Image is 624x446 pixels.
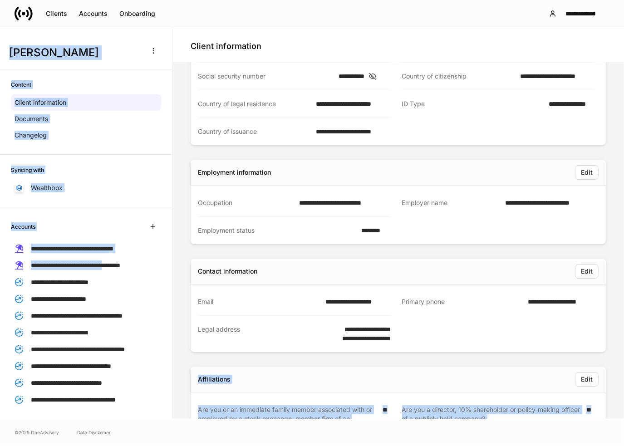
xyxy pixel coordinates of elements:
[581,268,593,274] div: Edit
[15,98,66,107] p: Client information
[402,198,500,208] div: Employer name
[402,72,515,81] div: Country of citizenship
[581,169,593,176] div: Edit
[575,264,599,279] button: Edit
[11,127,161,143] a: Changelog
[15,429,59,436] span: © 2025 OneAdvisory
[402,297,522,307] div: Primary phone
[198,198,294,207] div: Occupation
[198,405,377,432] div: Are you or an immediate family member associated with or employed by a stock exchange, member fir...
[77,429,111,436] a: Data Disclaimer
[15,114,48,123] p: Documents
[113,6,161,21] button: Onboarding
[402,99,543,109] div: ID Type
[31,183,63,192] p: Wealthbox
[198,99,311,108] div: Country of legal residence
[575,165,599,180] button: Edit
[11,222,35,231] h6: Accounts
[11,111,161,127] a: Documents
[79,10,108,17] div: Accounts
[9,45,140,60] h3: [PERSON_NAME]
[11,166,44,174] h6: Syncing with
[15,131,47,140] p: Changelog
[11,94,161,111] a: Client information
[402,405,581,432] div: Are you a director, 10% shareholder or policy-making officer of a publicly held company?
[11,180,161,196] a: Wealthbox
[191,41,261,52] h4: Client information
[73,6,113,21] button: Accounts
[198,168,271,177] div: Employment information
[581,376,593,382] div: Edit
[46,10,67,17] div: Clients
[198,226,356,235] div: Employment status
[198,297,320,306] div: Email
[119,10,155,17] div: Onboarding
[198,375,231,384] div: Affiliations
[11,80,31,89] h6: Content
[40,6,73,21] button: Clients
[198,267,257,276] div: Contact information
[198,127,311,136] div: Country of issuance
[575,372,599,387] button: Edit
[198,72,333,81] div: Social security number
[198,325,316,343] div: Legal address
